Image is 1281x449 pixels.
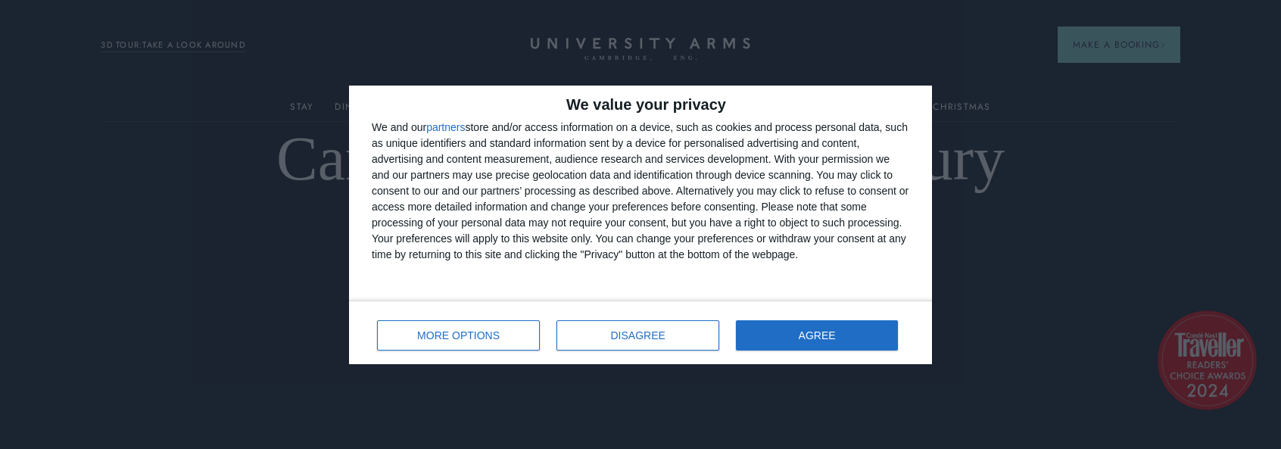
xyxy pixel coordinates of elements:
[426,122,465,133] button: partners
[372,97,909,112] h2: We value your privacy
[349,86,932,364] div: qc-cmp2-ui
[611,330,665,341] span: DISAGREE
[417,330,500,341] span: MORE OPTIONS
[799,330,836,341] span: AGREE
[556,320,719,351] button: DISAGREE
[372,120,909,263] div: We and our store and/or access information on a device, such as cookies and process personal data...
[736,320,898,351] button: AGREE
[377,320,540,351] button: MORE OPTIONS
